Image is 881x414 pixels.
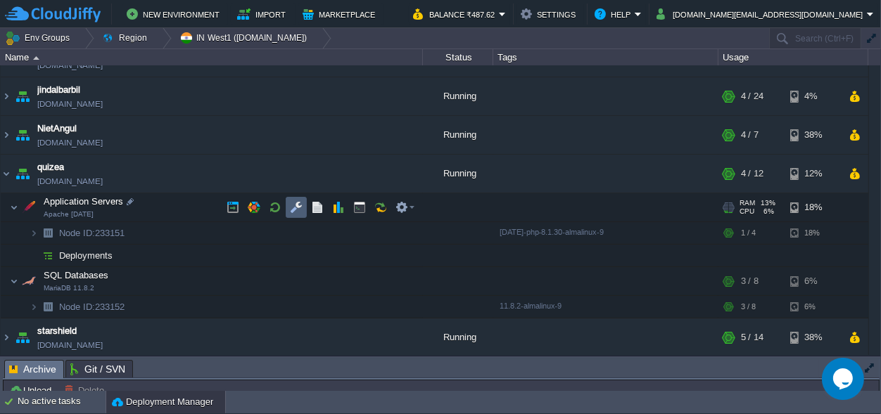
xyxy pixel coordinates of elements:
[740,207,754,216] span: CPU
[42,195,125,207] span: Application Servers
[30,222,38,244] img: AMDAwAAAACH5BAEAAAAALAAAAAABAAEAAAICRAEAOw==
[33,56,39,60] img: AMDAwAAAACH5BAEAAAAALAAAAAABAAEAAAICRAEAOw==
[741,77,763,115] div: 4 / 24
[521,6,580,22] button: Settings
[30,296,38,318] img: AMDAwAAAACH5BAEAAAAALAAAAAABAAEAAAICRAEAOw==
[37,136,103,150] a: [DOMAIN_NAME]
[179,28,312,48] button: IN West1 ([DOMAIN_NAME])
[790,193,836,221] div: 18%
[42,196,125,207] a: Application ServersApache [DATE]
[790,296,836,318] div: 6%
[44,210,94,219] span: Apache [DATE]
[741,155,763,193] div: 4 / 12
[500,228,604,236] span: [DATE]-php-8.1.30-almalinux-9
[1,318,12,356] img: AMDAwAAAACH5BAEAAAAALAAAAAABAAEAAAICRAEAOw==
[58,301,127,313] span: 233152
[37,338,103,352] a: [DOMAIN_NAME]
[790,318,836,356] div: 38%
[127,6,224,22] button: New Environment
[741,222,756,244] div: 1 / 4
[500,302,562,310] span: 11.8.2-almalinux-9
[1,155,12,193] img: AMDAwAAAACH5BAEAAAAALAAAAAABAAEAAAICRAEAOw==
[741,267,759,295] div: 3 / 8
[38,222,58,244] img: AMDAwAAAACH5BAEAAAAALAAAAAABAAEAAAICRAEAOw==
[5,6,101,23] img: CloudJiffy
[19,267,39,295] img: AMDAwAAAACH5BAEAAAAALAAAAAABAAEAAAICRAEAOw==
[13,155,32,193] img: AMDAwAAAACH5BAEAAAAALAAAAAABAAEAAAICRAEAOw==
[790,222,836,244] div: 18%
[237,6,290,22] button: Import
[38,245,58,266] img: AMDAwAAAACH5BAEAAAAALAAAAAABAAEAAAICRAEAOw==
[790,267,836,295] div: 6%
[37,324,77,338] a: starshield
[741,296,756,318] div: 3 / 8
[37,97,103,111] a: [DOMAIN_NAME]
[657,6,867,22] button: [DOMAIN_NAME][EMAIL_ADDRESS][DOMAIN_NAME]
[70,361,125,377] span: Git / SVN
[5,28,75,48] button: Env Groups
[13,318,32,356] img: AMDAwAAAACH5BAEAAAAALAAAAAABAAEAAAICRAEAOw==
[19,193,39,221] img: AMDAwAAAACH5BAEAAAAALAAAAAABAAEAAAICRAEAOw==
[58,227,127,239] a: Node ID:233151
[59,228,95,238] span: Node ID:
[741,318,763,356] div: 5 / 14
[595,6,635,22] button: Help
[423,116,493,154] div: Running
[790,155,836,193] div: 12%
[719,49,868,65] div: Usage
[112,395,213,409] button: Deployment Manager
[423,155,493,193] div: Running
[741,116,759,154] div: 4 / 7
[37,58,103,72] a: [DOMAIN_NAME]
[38,296,58,318] img: AMDAwAAAACH5BAEAAAAALAAAAAABAAEAAAICRAEAOw==
[1,116,12,154] img: AMDAwAAAACH5BAEAAAAALAAAAAABAAEAAAICRAEAOw==
[37,174,103,188] a: [DOMAIN_NAME]
[9,361,56,378] span: Archive
[761,199,775,207] span: 13%
[1,49,422,65] div: Name
[30,245,38,266] img: AMDAwAAAACH5BAEAAAAALAAAAAABAAEAAAICRAEAOw==
[822,358,867,400] iframe: chat widget
[10,267,18,295] img: AMDAwAAAACH5BAEAAAAALAAAAAABAAEAAAICRAEAOw==
[303,6,379,22] button: Marketplace
[760,207,774,216] span: 6%
[13,77,32,115] img: AMDAwAAAACH5BAEAAAAALAAAAAABAAEAAAICRAEAOw==
[102,28,152,48] button: Region
[424,49,493,65] div: Status
[413,6,499,22] button: Balance ₹487.62
[59,302,95,312] span: Node ID:
[1,77,12,115] img: AMDAwAAAACH5BAEAAAAALAAAAAABAAEAAAICRAEAOw==
[37,83,80,97] a: jindalbarbil
[10,193,18,221] img: AMDAwAAAACH5BAEAAAAALAAAAAABAAEAAAICRAEAOw==
[37,160,64,174] a: quizea
[58,227,127,239] span: 233151
[58,301,127,313] a: Node ID:233152
[494,49,718,65] div: Tags
[790,116,836,154] div: 38%
[42,270,110,280] a: SQL DatabasesMariaDB 11.8.2
[790,77,836,115] div: 4%
[423,77,493,115] div: Running
[18,391,106,413] div: No active tasks
[64,384,108,396] button: Delete
[58,250,115,261] a: Deployments
[13,116,32,154] img: AMDAwAAAACH5BAEAAAAALAAAAAABAAEAAAICRAEAOw==
[740,199,755,207] span: RAM
[37,122,77,136] a: NietAngul
[423,318,493,356] div: Running
[42,269,110,281] span: SQL Databases
[9,384,56,396] button: Upload
[44,284,94,292] span: MariaDB 11.8.2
